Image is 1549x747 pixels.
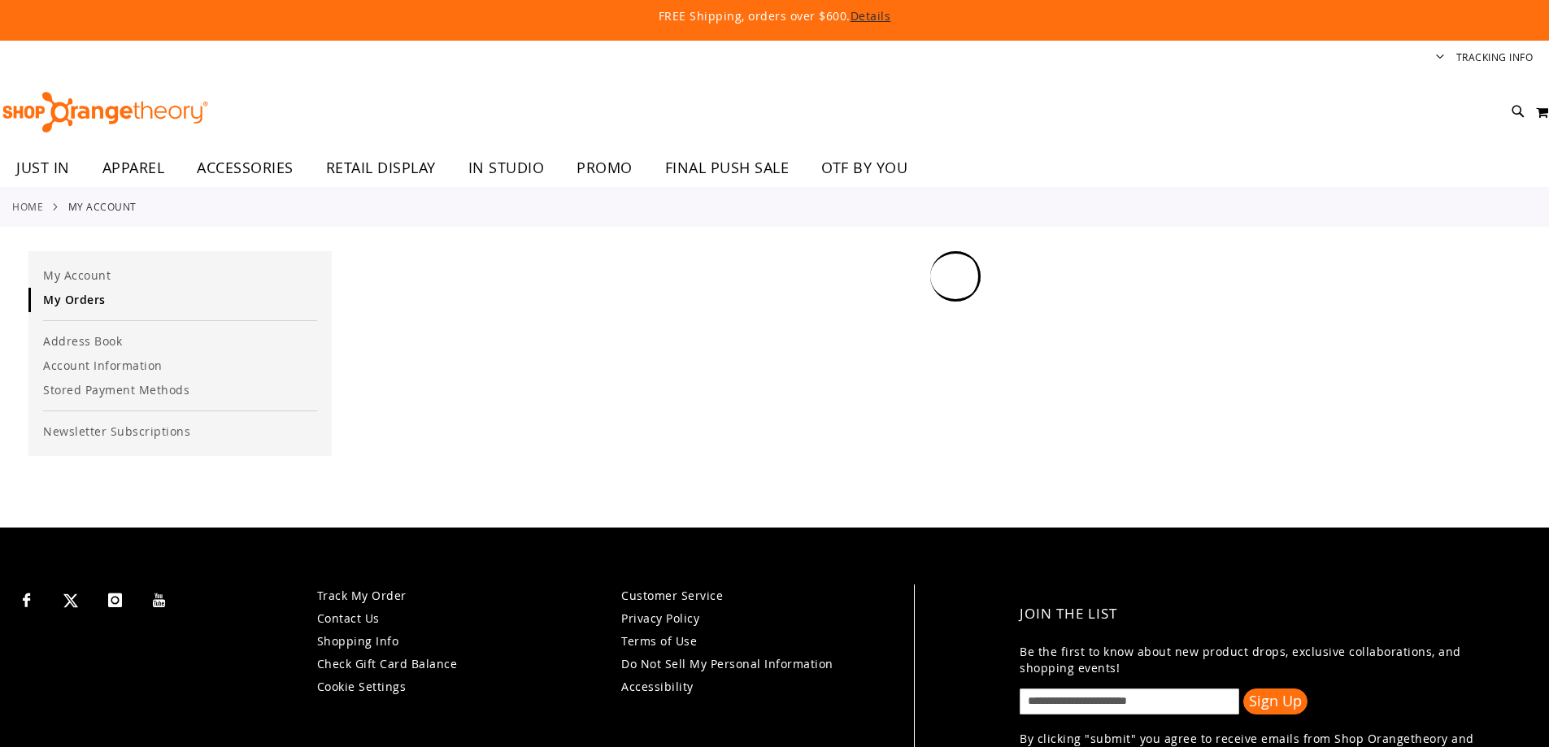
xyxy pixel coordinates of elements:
h4: Join the List [1020,593,1512,636]
input: enter email [1020,688,1239,714]
span: OTF BY YOU [821,150,907,186]
span: FINAL PUSH SALE [665,150,790,186]
a: Do Not Sell My Personal Information [621,656,833,671]
button: Account menu [1436,50,1444,66]
a: ACCESSORIES [181,150,310,187]
a: My Orders [28,288,332,312]
span: PROMO [577,150,633,186]
a: Address Book [28,329,332,354]
a: Details [851,8,891,24]
img: Twitter [63,593,78,608]
a: Check Gift Card Balance [317,656,458,671]
a: OTF BY YOU [805,150,924,187]
a: Visit our X page [57,584,85,613]
span: RETAIL DISPLAY [326,150,436,186]
a: Visit our Instagram page [101,584,129,613]
a: APPAREL [86,150,181,187]
a: Contact Us [317,610,380,626]
a: Customer Service [621,588,723,603]
a: FINAL PUSH SALE [649,150,806,187]
a: Tracking Info [1456,50,1534,64]
a: Privacy Policy [621,610,699,626]
p: Be the first to know about new product drops, exclusive collaborations, and shopping events! [1020,644,1512,676]
a: Track My Order [317,588,407,603]
a: Cookie Settings [317,679,407,694]
strong: My Account [68,199,137,214]
a: Stored Payment Methods [28,378,332,402]
span: IN STUDIO [468,150,545,186]
a: Visit our Facebook page [12,584,41,613]
p: FREE Shipping, orders over $600. [287,8,1263,24]
a: Newsletter Subscriptions [28,419,332,444]
span: ACCESSORIES [197,150,294,186]
a: Home [12,199,43,214]
a: Terms of Use [621,633,697,649]
a: Accessibility [621,679,694,694]
a: Visit our Youtube page [146,584,174,613]
span: JUST IN [16,150,70,186]
a: Account Information [28,354,332,378]
a: PROMO [560,150,649,187]
button: Sign Up [1243,688,1308,714]
a: Shopping Info [317,633,399,649]
a: IN STUDIO [452,150,561,187]
span: Sign Up [1249,691,1302,710]
span: APPAREL [102,150,165,186]
a: My Account [28,263,332,288]
a: RETAIL DISPLAY [310,150,452,187]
